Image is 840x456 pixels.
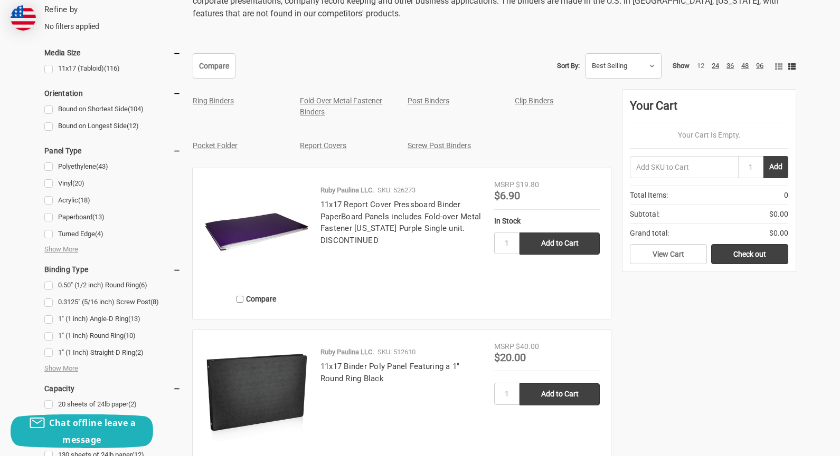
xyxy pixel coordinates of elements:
[11,414,153,448] button: Chat offline leave a message
[784,190,788,201] span: 0
[756,62,763,70] a: 96
[630,130,788,141] p: Your Cart Is Empty.
[769,228,788,239] span: $0.00
[44,160,181,174] a: Polyethylene
[494,341,514,352] div: MSRP
[520,383,600,405] input: Add to Cart
[769,209,788,220] span: $0.00
[516,342,539,351] span: $40.00
[44,382,181,395] h5: Capacity
[377,185,416,196] p: SKU: 526273
[515,96,553,105] a: Clip Binders
[557,58,580,74] label: Sort By:
[44,46,181,59] h5: Media Size
[44,312,181,326] a: 1" (1 inch) Angle-D Ring
[320,200,482,245] a: 11x17 Report Cover Pressboard Binder PaperBoard Panels includes Fold-over Metal Fastener [US_STAT...
[127,122,139,130] span: (12)
[44,227,181,241] a: Turned Edge
[630,209,659,220] span: Subtotal:
[128,400,137,408] span: (2)
[494,179,514,190] div: MSRP
[44,4,181,16] h5: Refine by
[44,87,181,100] h5: Orientation
[320,347,374,357] p: Ruby Paulina LLC.
[44,119,181,133] a: Bound on Longest Side
[44,278,181,293] a: 0.50" (1/2 inch) Round Ring
[44,102,181,117] a: Bound on Shortest Side
[44,346,181,360] a: 1" (1 Inch) Straight-D Ring
[712,62,719,70] a: 24
[124,332,136,339] span: (10)
[494,351,526,364] span: $20.00
[516,180,539,189] span: $19.80
[44,62,181,76] a: 11x17 (Tabloid)
[494,216,600,227] div: In Stock
[135,348,144,356] span: (2)
[630,228,669,239] span: Grand total:
[44,193,181,208] a: Acrylic
[128,105,144,113] span: (104)
[697,62,704,70] a: 12
[150,298,159,306] span: (8)
[44,4,181,32] div: No filters applied
[139,281,147,289] span: (6)
[741,62,749,70] a: 48
[204,179,309,285] img: 11x17 Report Cover Pressboard Binder PaperBoard Panels includes Fold-over Metal Fastener Louisian...
[630,97,788,122] div: Your Cart
[320,185,374,196] p: Ruby Paulina LLC.
[630,244,707,264] a: View Cart
[95,230,103,238] span: (4)
[44,329,181,343] a: 1" (1 inch) Round Ring
[320,362,460,383] a: 11x17 Binder Poly Panel Featuring a 1" Round Ring Black
[104,64,120,72] span: (116)
[44,144,181,157] h5: Panel Type
[494,189,520,202] span: $6.90
[726,62,734,70] a: 36
[44,363,78,374] span: Show More
[204,290,309,308] label: Compare
[408,96,449,105] a: Post Binders
[711,244,788,264] a: Check out
[44,210,181,225] a: Paperboard
[72,179,84,187] span: (20)
[44,177,181,191] a: Vinyl
[49,417,136,445] span: Chat offline leave a message
[630,190,668,201] span: Total Items:
[630,156,738,178] input: Add SKU to Cart
[92,213,105,221] span: (13)
[44,244,78,255] span: Show More
[128,315,140,323] span: (13)
[44,295,181,309] a: 0.3125" (5/16 inch) Screw Post
[193,53,235,79] a: Compare
[673,62,690,70] span: Show
[520,232,600,255] input: Add to Cart
[44,397,181,412] a: 20 sheets of 24lb paper
[408,141,471,150] a: Screw Post Binders
[193,96,234,105] a: Ring Binders
[193,141,238,150] a: Pocket Folder
[237,296,243,303] input: Compare
[300,141,346,150] a: Report Covers
[44,263,181,276] h5: Binding Type
[96,162,108,170] span: (43)
[11,5,36,31] img: duty and tax information for United States
[763,156,788,178] button: Add
[204,341,309,447] img: 11x17 Binder Poly Panel Featuring a 1" Round Ring Black
[377,347,416,357] p: SKU: 512610
[78,196,90,204] span: (18)
[300,96,382,116] a: Fold-Over Metal Fastener Binders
